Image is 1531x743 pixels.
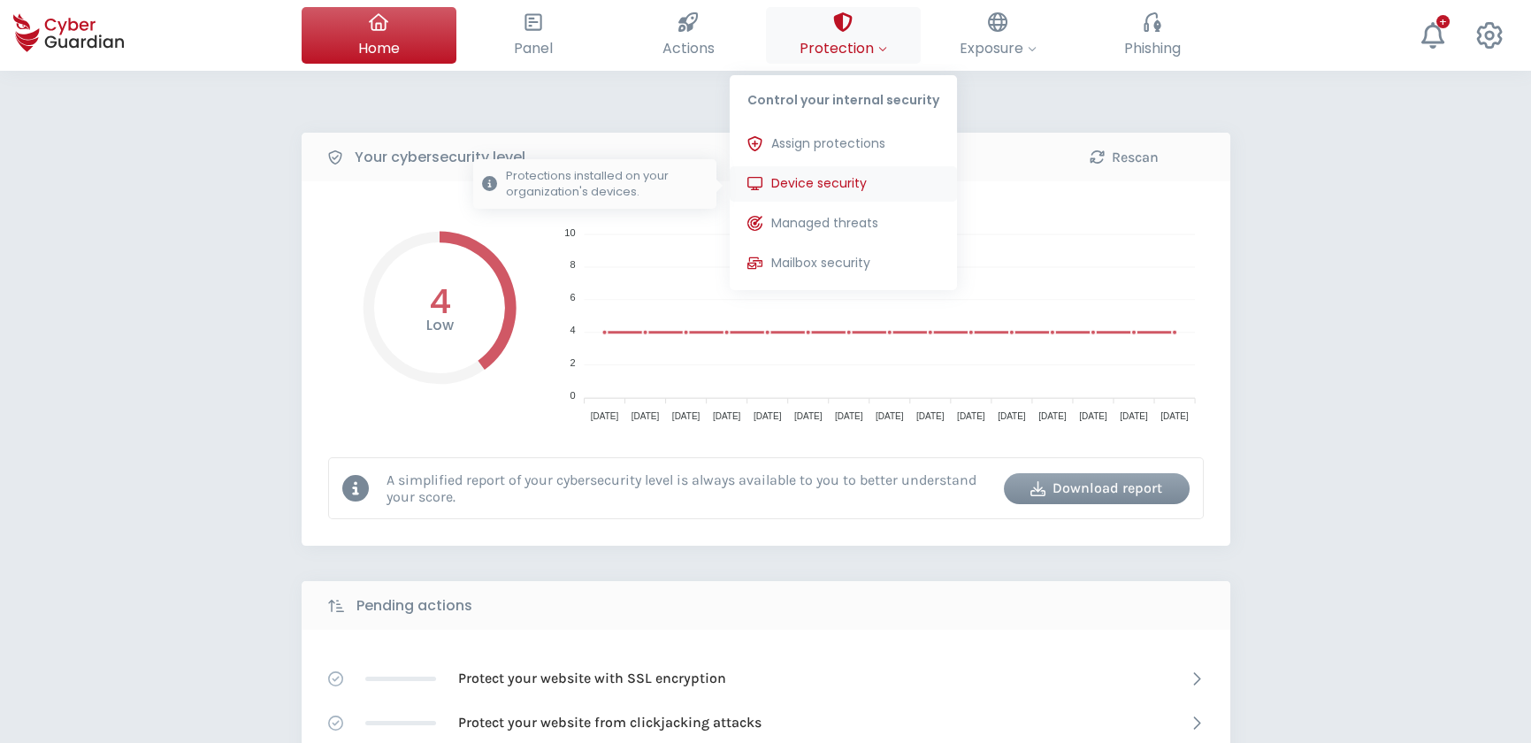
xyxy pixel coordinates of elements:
tspan: [DATE] [1120,411,1148,421]
tspan: [DATE] [1160,411,1189,421]
tspan: [DATE] [753,411,781,421]
div: + [1436,15,1450,28]
button: Phishing [1076,7,1230,64]
tspan: [DATE] [671,411,700,421]
tspan: 8 [570,259,575,270]
button: Rescan [1031,142,1217,172]
button: Download report [1004,473,1190,504]
button: Managed threats [730,206,957,241]
span: Exposure [960,37,1037,59]
button: Assign protections [730,126,957,162]
span: Panel [514,37,553,59]
tspan: [DATE] [875,411,903,421]
p: Protect your website with SSL encryption [458,669,726,688]
span: Phishing [1124,37,1181,59]
button: ProtectionControl your internal securityAssign protectionsDevice securityProtections installed on... [766,7,921,64]
p: A simplified report of your cybersecurity level is always available to you to better understand y... [387,471,991,505]
tspan: [DATE] [998,411,1026,421]
div: Rescan [1045,147,1204,168]
button: Mailbox security [730,246,957,281]
button: Device securityProtections installed on your organization's devices. [730,166,957,202]
span: Protection [800,37,887,59]
p: Control your internal security [730,75,957,118]
button: Actions [611,7,766,64]
div: Download report [1017,478,1176,499]
tspan: [DATE] [631,411,659,421]
span: Device security [771,174,867,193]
tspan: [DATE] [916,411,945,421]
span: Home [358,37,400,59]
button: Home [302,7,456,64]
span: Assign protections [771,134,885,153]
p: Protections installed on your organization's devices. [506,168,708,200]
b: Your cybersecurity level [355,147,525,168]
tspan: [DATE] [1038,411,1067,421]
b: Pending actions [356,595,472,617]
button: Panel [456,7,611,64]
button: Exposure [921,7,1076,64]
tspan: 0 [570,390,575,401]
tspan: 10 [564,227,575,238]
tspan: [DATE] [834,411,862,421]
tspan: [DATE] [957,411,985,421]
tspan: [DATE] [793,411,822,421]
p: Protect your website from clickjacking attacks [458,713,762,732]
tspan: [DATE] [712,411,740,421]
tspan: 2 [570,357,575,368]
tspan: 4 [570,325,575,335]
tspan: [DATE] [590,411,618,421]
span: Actions [662,37,715,59]
span: Managed threats [771,214,878,233]
tspan: 6 [570,292,575,303]
tspan: [DATE] [1079,411,1107,421]
span: Mailbox security [771,254,870,272]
